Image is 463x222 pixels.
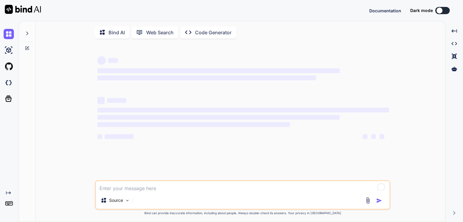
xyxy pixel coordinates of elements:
span: ‌ [97,122,290,127]
img: chat [4,29,14,39]
button: Documentation [369,8,401,14]
span: ‌ [105,134,134,139]
img: icon [376,198,382,204]
span: ‌ [371,134,376,139]
img: Bind AI [5,5,41,14]
p: Web Search [146,29,174,36]
span: ‌ [108,58,118,63]
span: Documentation [369,8,401,13]
img: darkCloudIdeIcon [4,78,14,88]
textarea: To enrich screen reader interactions, please activate Accessibility in Grammarly extension settings [96,181,389,192]
span: ‌ [363,134,367,139]
span: ‌ [107,98,126,103]
img: ai-studio [4,45,14,55]
span: ‌ [97,108,389,113]
span: ‌ [97,115,339,120]
span: ‌ [97,68,339,73]
p: Source [109,197,123,203]
span: ‌ [380,134,384,139]
p: Code Generator [195,29,231,36]
p: Bind AI [109,29,125,36]
p: Bind can provide inaccurate information, including about people. Always double-check its answers.... [95,211,390,215]
span: Dark mode [410,8,433,14]
span: ‌ [97,76,316,80]
span: ‌ [97,134,102,139]
img: Pick Models [125,198,130,203]
img: attachment [364,197,371,204]
img: githubLight [4,61,14,72]
span: ‌ [97,97,105,104]
span: ‌ [97,56,106,65]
